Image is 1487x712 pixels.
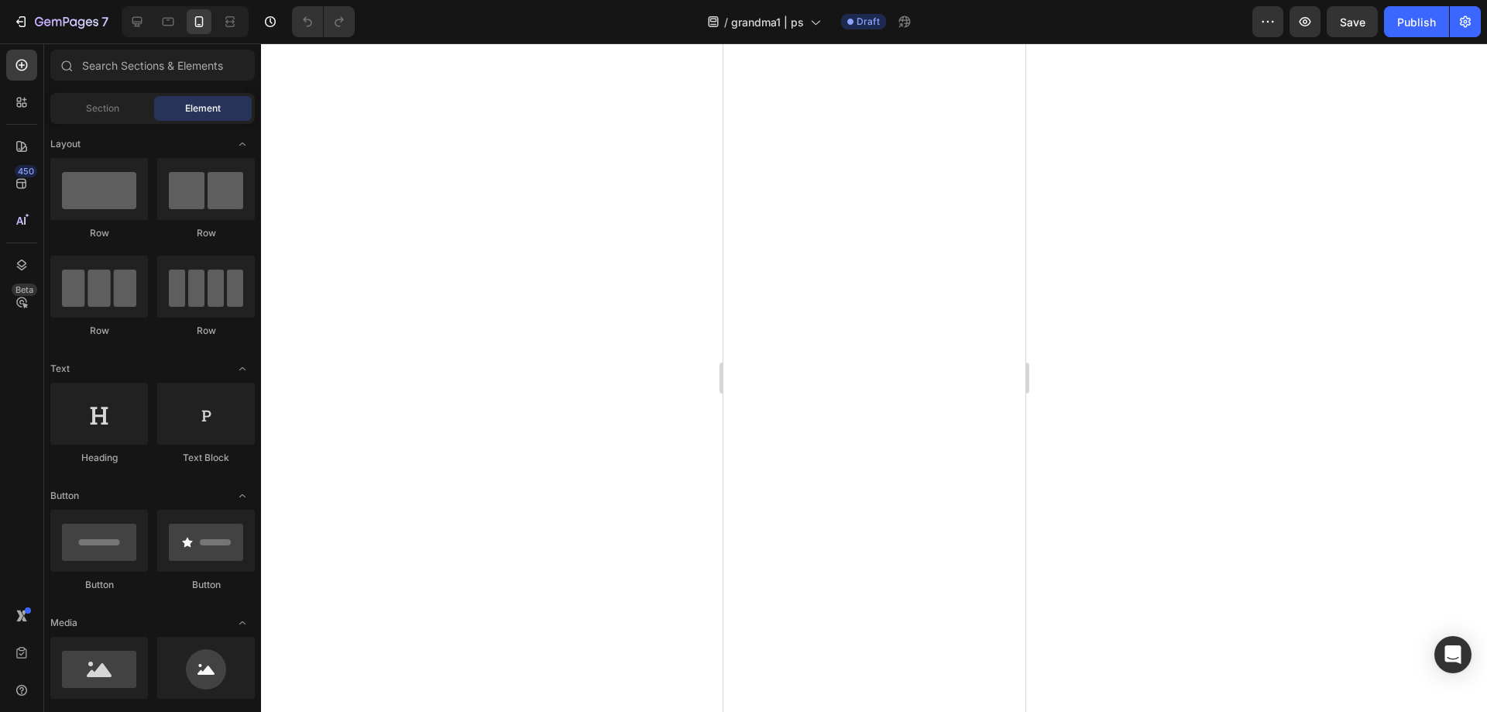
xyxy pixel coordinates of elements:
[101,12,108,31] p: 7
[1327,6,1378,37] button: Save
[50,451,148,465] div: Heading
[50,50,255,81] input: Search Sections & Elements
[86,101,119,115] span: Section
[50,324,148,338] div: Row
[723,43,1025,712] iframe: Design area
[731,14,804,30] span: grandma1 | ps
[1384,6,1449,37] button: Publish
[157,451,255,465] div: Text Block
[157,578,255,592] div: Button
[50,226,148,240] div: Row
[1397,14,1436,30] div: Publish
[50,578,148,592] div: Button
[230,132,255,157] span: Toggle open
[1434,636,1472,673] div: Open Intercom Messenger
[292,6,355,37] div: Undo/Redo
[230,611,255,635] span: Toggle open
[157,226,255,240] div: Row
[15,165,37,177] div: 450
[50,362,70,376] span: Text
[724,14,728,30] span: /
[230,356,255,381] span: Toggle open
[857,15,880,29] span: Draft
[6,6,115,37] button: 7
[230,483,255,508] span: Toggle open
[50,137,81,151] span: Layout
[50,489,79,503] span: Button
[12,284,37,296] div: Beta
[185,101,221,115] span: Element
[1340,15,1365,29] span: Save
[157,324,255,338] div: Row
[50,616,77,630] span: Media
